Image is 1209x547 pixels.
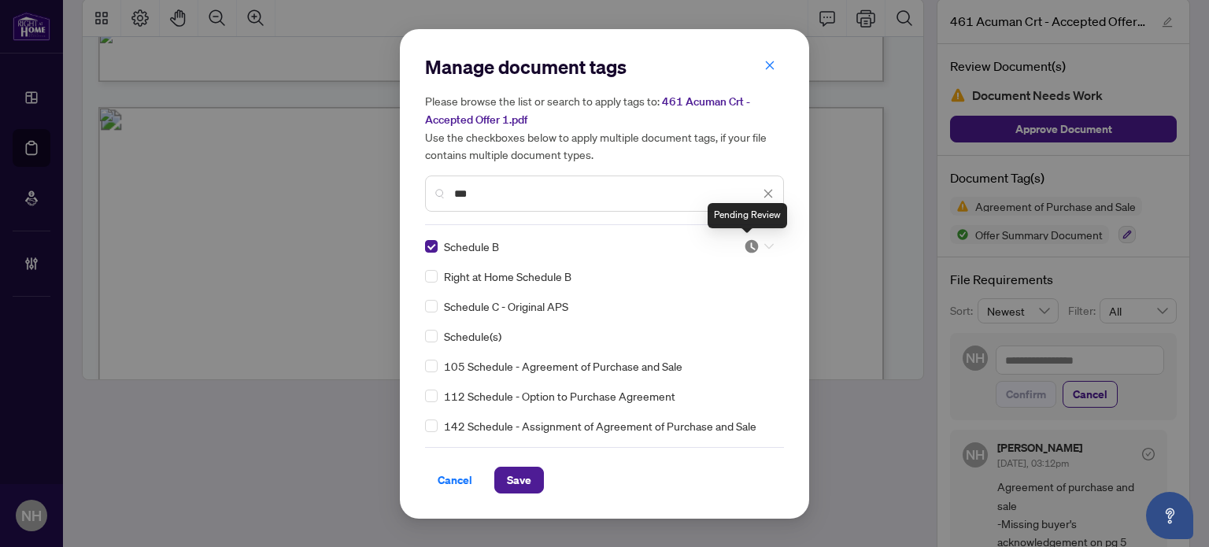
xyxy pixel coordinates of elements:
button: Cancel [425,467,485,493]
span: 112 Schedule - Option to Purchase Agreement [444,387,675,405]
img: status [744,238,760,254]
span: Schedule B [444,238,499,255]
span: close [764,60,775,71]
div: Pending Review [708,203,787,228]
span: Schedule(s) [444,327,501,345]
span: Schedule C - Original APS [444,298,568,315]
span: Pending Review [744,238,774,254]
button: Save [494,467,544,493]
span: Right at Home Schedule B [444,268,571,285]
span: 461 Acuman Crt - Accepted Offer 1.pdf [425,94,750,127]
span: 142 Schedule - Assignment of Agreement of Purchase and Sale [444,417,756,434]
span: 105 Schedule - Agreement of Purchase and Sale [444,357,682,375]
h2: Manage document tags [425,54,784,79]
span: Cancel [438,468,472,493]
span: Save [507,468,531,493]
button: Open asap [1146,492,1193,539]
h5: Please browse the list or search to apply tags to: Use the checkboxes below to apply multiple doc... [425,92,784,163]
span: close [763,188,774,199]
